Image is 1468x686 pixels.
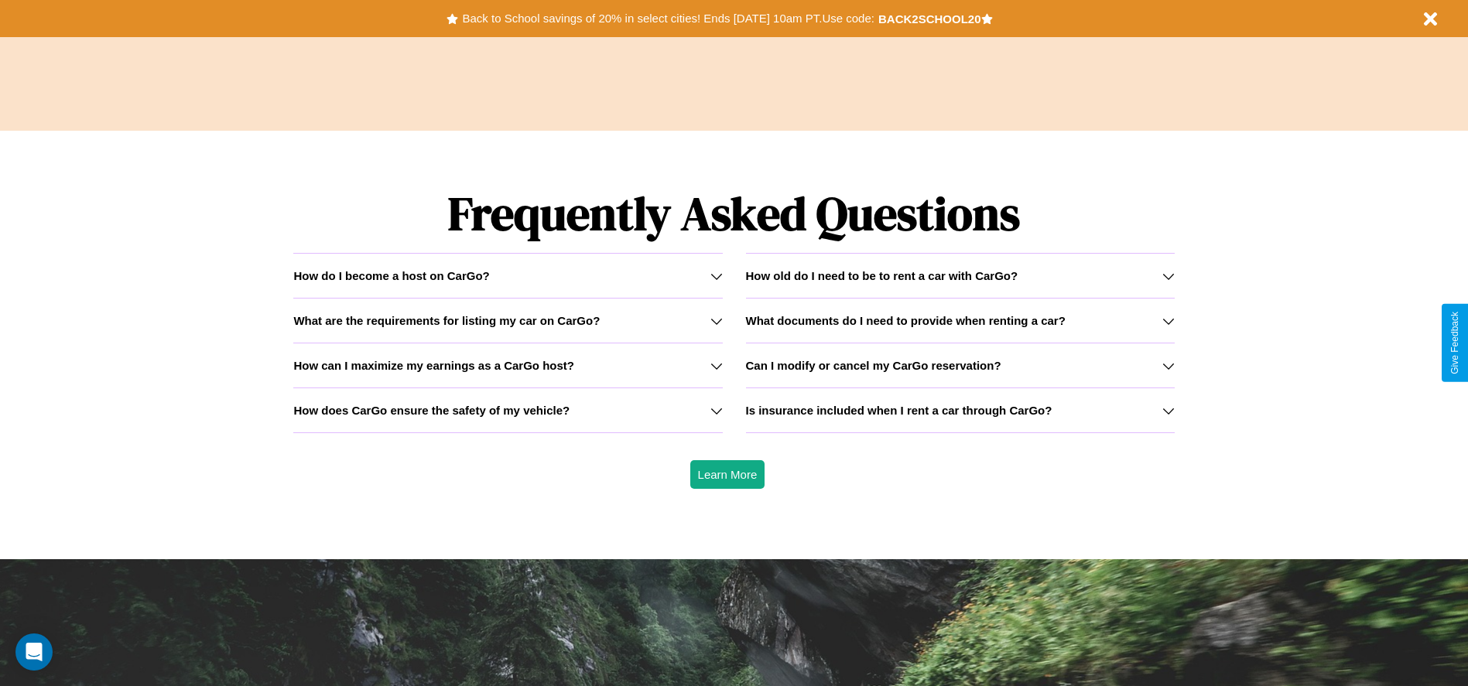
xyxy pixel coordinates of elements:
[293,359,574,372] h3: How can I maximize my earnings as a CarGo host?
[746,269,1018,282] h3: How old do I need to be to rent a car with CarGo?
[458,8,878,29] button: Back to School savings of 20% in select cities! Ends [DATE] 10am PT.Use code:
[746,314,1066,327] h3: What documents do I need to provide when renting a car?
[746,404,1052,417] h3: Is insurance included when I rent a car through CarGo?
[293,269,489,282] h3: How do I become a host on CarGo?
[15,633,53,671] div: Open Intercom Messenger
[746,359,1001,372] h3: Can I modify or cancel my CarGo reservation?
[293,174,1174,253] h1: Frequently Asked Questions
[293,404,570,417] h3: How does CarGo ensure the safety of my vehicle?
[1449,312,1460,374] div: Give Feedback
[878,12,981,26] b: BACK2SCHOOL20
[690,460,765,489] button: Learn More
[293,314,600,327] h3: What are the requirements for listing my car on CarGo?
